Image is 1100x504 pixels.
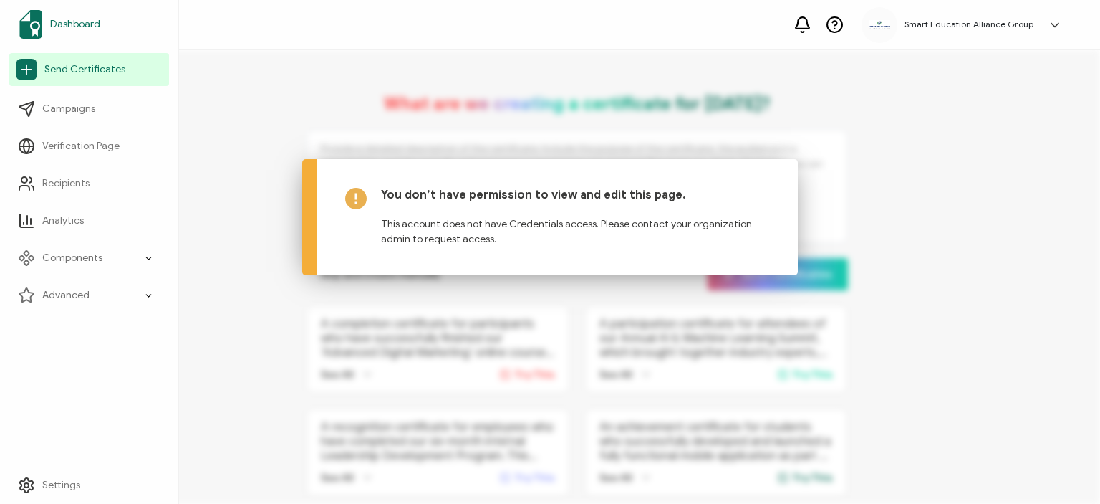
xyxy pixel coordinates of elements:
[9,53,169,86] a: Send Certificates
[1028,435,1100,504] iframe: Chat Widget
[869,20,890,29] img: 111c7b32-d500-4ce1-86d1-718dc6ccd280.jpg
[904,19,1033,29] h5: Smart Education Alliance Group
[9,4,169,44] a: Dashboard
[42,251,102,265] span: Components
[42,288,90,303] span: Advanced
[42,478,80,493] span: Settings
[9,169,169,198] a: Recipients
[9,206,169,235] a: Analytics
[9,95,169,123] a: Campaigns
[50,17,100,32] span: Dashboard
[44,62,125,77] span: Send Certificates
[381,188,768,202] h5: You don’t have permission to view and edit this page.
[42,214,84,228] span: Analytics
[345,188,367,209] img: warning-modal-icon.svg
[19,10,42,39] img: sertifier-logomark-colored.svg
[42,176,90,191] span: Recipients
[42,102,95,116] span: Campaigns
[9,471,169,500] a: Settings
[42,139,120,153] span: Verification Page
[9,132,169,161] a: Verification Page
[381,202,768,247] p: This account does not have Credentials access. Please contact your organization admin to request ...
